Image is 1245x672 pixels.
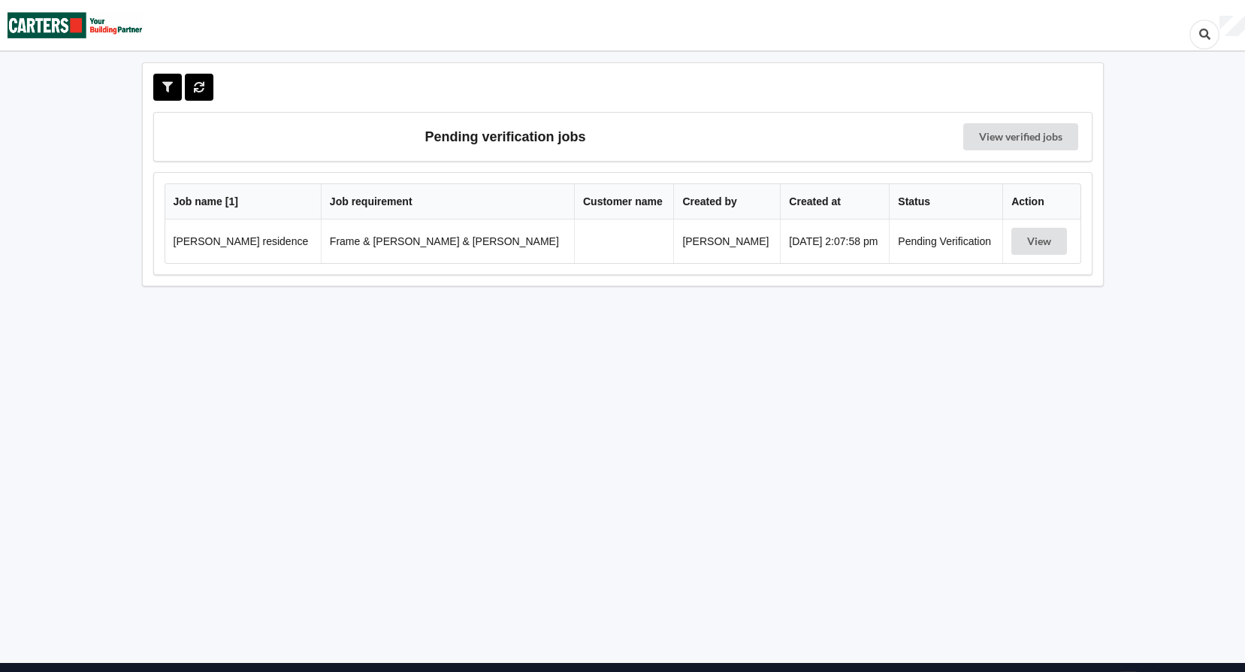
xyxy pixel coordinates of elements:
[1011,235,1070,247] a: View
[165,184,321,219] th: Job name [ 1 ]
[673,184,780,219] th: Created by
[1011,228,1067,255] button: View
[321,184,574,219] th: Job requirement
[780,219,889,263] td: [DATE] 2:07:58 pm
[673,219,780,263] td: [PERSON_NAME]
[780,184,889,219] th: Created at
[574,184,673,219] th: Customer name
[321,219,574,263] td: Frame & [PERSON_NAME] & [PERSON_NAME]
[1002,184,1080,219] th: Action
[889,219,1002,263] td: Pending Verification
[889,184,1002,219] th: Status
[165,219,321,263] td: [PERSON_NAME] residence
[963,123,1078,150] a: View verified jobs
[165,123,847,150] h3: Pending verification jobs
[8,1,143,50] img: Carters
[1219,16,1245,37] div: User Profile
